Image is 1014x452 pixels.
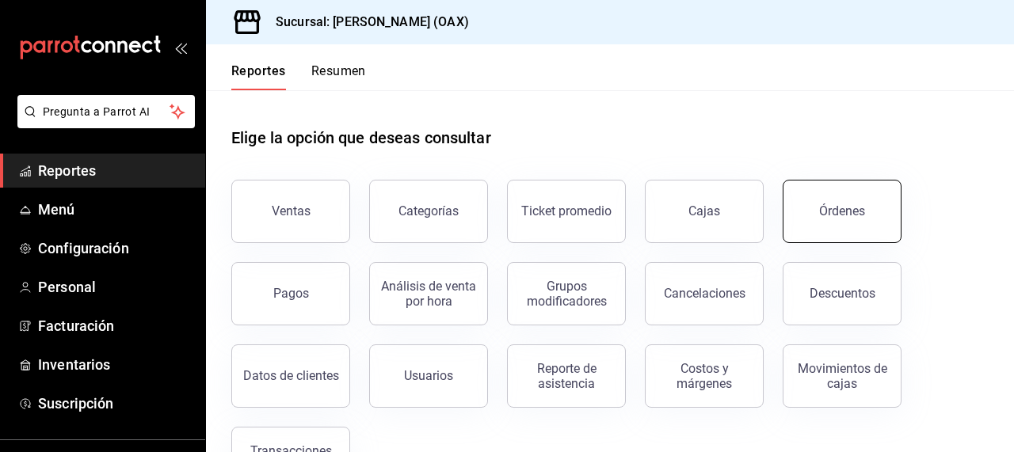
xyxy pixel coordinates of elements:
div: Ventas [272,203,311,218]
span: Menú [38,199,193,220]
div: Ticket promedio [521,203,612,218]
span: Facturación [38,315,193,336]
div: Reporte de asistencia [517,361,616,391]
button: Ventas [231,180,350,243]
button: Análisis de venta por hora [369,262,488,325]
div: Costos y márgenes [655,361,753,391]
div: Pagos [273,286,309,301]
button: Descuentos [783,262,902,325]
span: Pregunta a Parrot AI [43,104,170,120]
button: Grupos modificadores [507,262,626,325]
button: Pregunta a Parrot AI [17,95,195,128]
button: Costos y márgenes [645,344,764,408]
button: Resumen [311,63,366,90]
button: Ticket promedio [507,180,626,243]
div: Movimientos de cajas [793,361,891,391]
span: Inventarios [38,354,193,375]
button: Reportes [231,63,286,90]
div: Grupos modificadores [517,279,616,309]
h3: Sucursal: [PERSON_NAME] (OAX) [263,13,469,32]
div: Categorías [398,203,459,218]
span: Reportes [38,160,193,181]
button: open_drawer_menu [174,41,187,54]
div: Cajas [688,202,721,221]
span: Suscripción [38,393,193,414]
h1: Elige la opción que deseas consultar [231,126,491,150]
div: Cancelaciones [664,286,745,301]
div: Descuentos [810,286,875,301]
button: Movimientos de cajas [783,344,902,408]
button: Usuarios [369,344,488,408]
div: Datos de clientes [243,368,339,383]
button: Pagos [231,262,350,325]
span: Configuración [38,237,193,259]
a: Pregunta a Parrot AI [11,115,195,131]
div: Órdenes [819,203,865,218]
div: Análisis de venta por hora [379,279,478,309]
button: Datos de clientes [231,344,350,408]
div: navigation tabs [231,63,366,90]
a: Cajas [645,180,764,243]
div: Usuarios [404,368,453,383]
button: Órdenes [783,180,902,243]
button: Categorías [369,180,488,243]
span: Personal [38,276,193,298]
button: Cancelaciones [645,262,764,325]
button: Reporte de asistencia [507,344,626,408]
